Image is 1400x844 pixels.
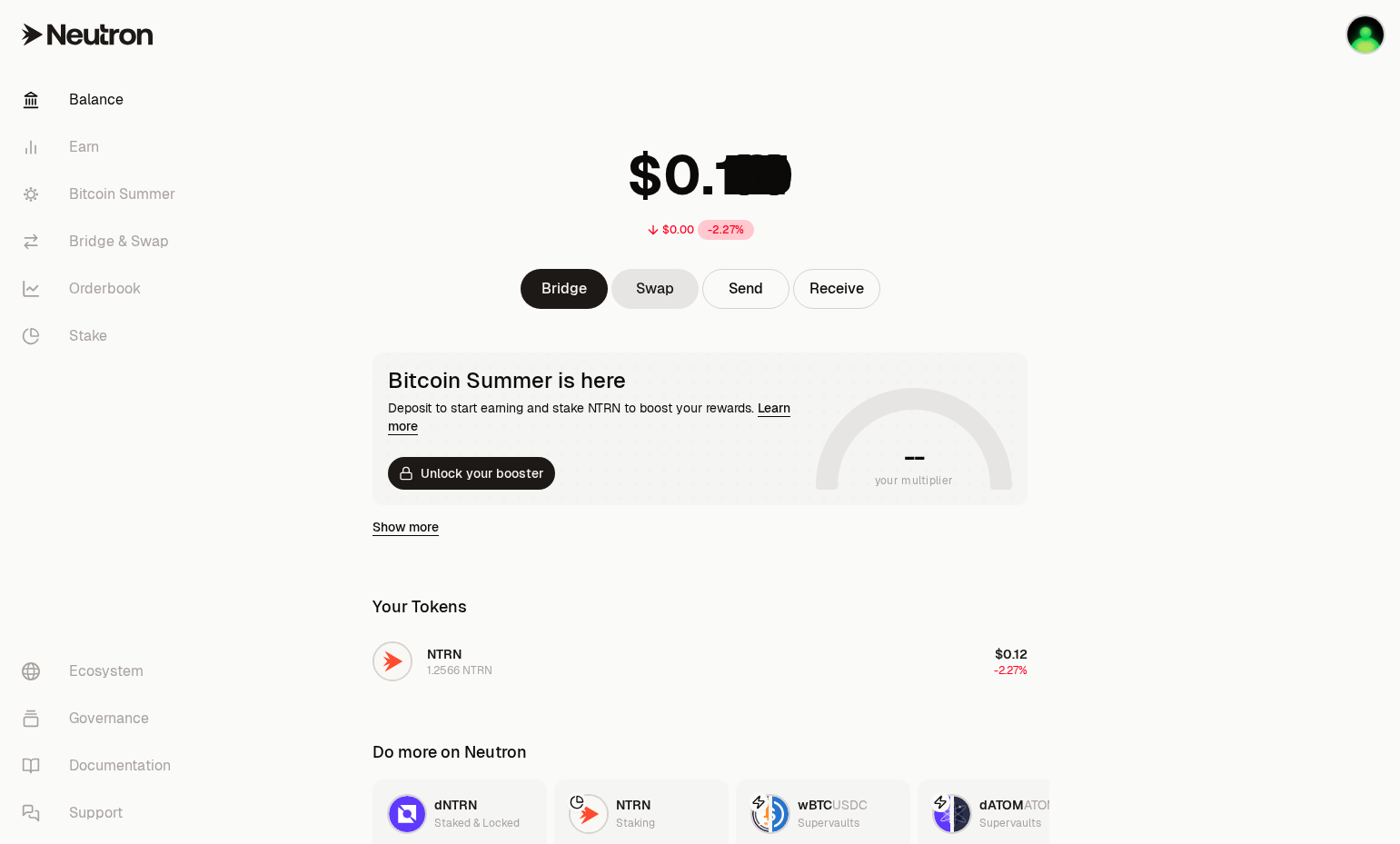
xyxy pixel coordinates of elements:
span: NTRN [616,797,650,813]
span: dNTRN [434,797,477,813]
button: Receive [793,269,880,309]
a: Earn [7,124,196,171]
a: Bitcoin Summer [7,171,196,218]
a: Bridge & Swap [7,218,196,265]
a: Bridge [521,269,608,309]
img: USDC Logo [772,796,789,832]
a: Ecosystem [7,648,196,695]
a: Stake [7,313,196,360]
button: Unlock your booster [388,457,555,490]
span: USDC [832,797,868,813]
img: dATOM Logo [934,796,950,832]
img: NTRN Logo [374,643,411,680]
img: ATOM Logo [954,796,970,832]
img: NTRN Logo [571,796,607,832]
div: Bitcoin Summer is here [388,368,809,393]
h1: -- [904,442,925,472]
a: Governance [7,695,196,742]
div: Supervaults [798,814,859,832]
span: dATOM [979,797,1024,813]
div: Supervaults [979,814,1041,832]
div: Do more on Neutron [372,740,527,765]
div: -2.27% [698,220,754,240]
div: 1.2566 NTRN [427,663,492,678]
img: 2024 [1347,16,1384,53]
a: Documentation [7,742,196,789]
button: Send [702,269,789,309]
span: -2.27% [994,663,1028,678]
div: Staked & Locked [434,814,520,832]
div: Deposit to start earning and stake NTRN to boost your rewards. [388,399,809,435]
a: Swap [611,269,699,309]
span: $0.12 [995,646,1028,662]
img: wBTC Logo [752,796,769,832]
span: your multiplier [875,472,954,490]
a: Show more [372,518,439,536]
span: wBTC [798,797,832,813]
div: Your Tokens [372,594,467,620]
div: $0.00 [662,223,694,237]
a: Orderbook [7,265,196,313]
a: Support [7,789,196,837]
button: NTRN LogoNTRN1.2566 NTRN$0.12-2.27% [362,634,1038,689]
span: NTRN [427,646,462,662]
div: Staking [616,814,655,832]
a: Balance [7,76,196,124]
span: ATOM [1024,797,1057,813]
img: dNTRN Logo [389,796,425,832]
